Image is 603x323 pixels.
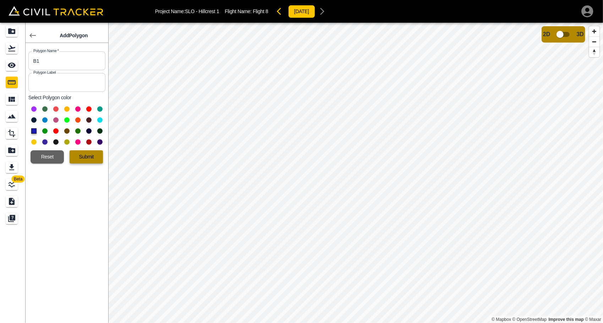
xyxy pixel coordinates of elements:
span: 2D [543,31,550,38]
span: Flight 8 [253,9,268,14]
a: Mapbox [492,317,511,322]
p: Project Name: SLO - Hillcrest 1 [155,9,219,14]
button: Zoom in [589,26,599,37]
button: [DATE] [288,5,315,18]
span: 3D [577,31,584,38]
button: Reset bearing to north [589,47,599,57]
a: Maxar [585,317,601,322]
button: Zoom out [589,37,599,47]
canvas: Map [108,23,603,323]
img: Civil Tracker [9,6,103,16]
p: Flight Name: [225,9,268,14]
a: Map feedback [549,317,584,322]
a: OpenStreetMap [512,317,547,322]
